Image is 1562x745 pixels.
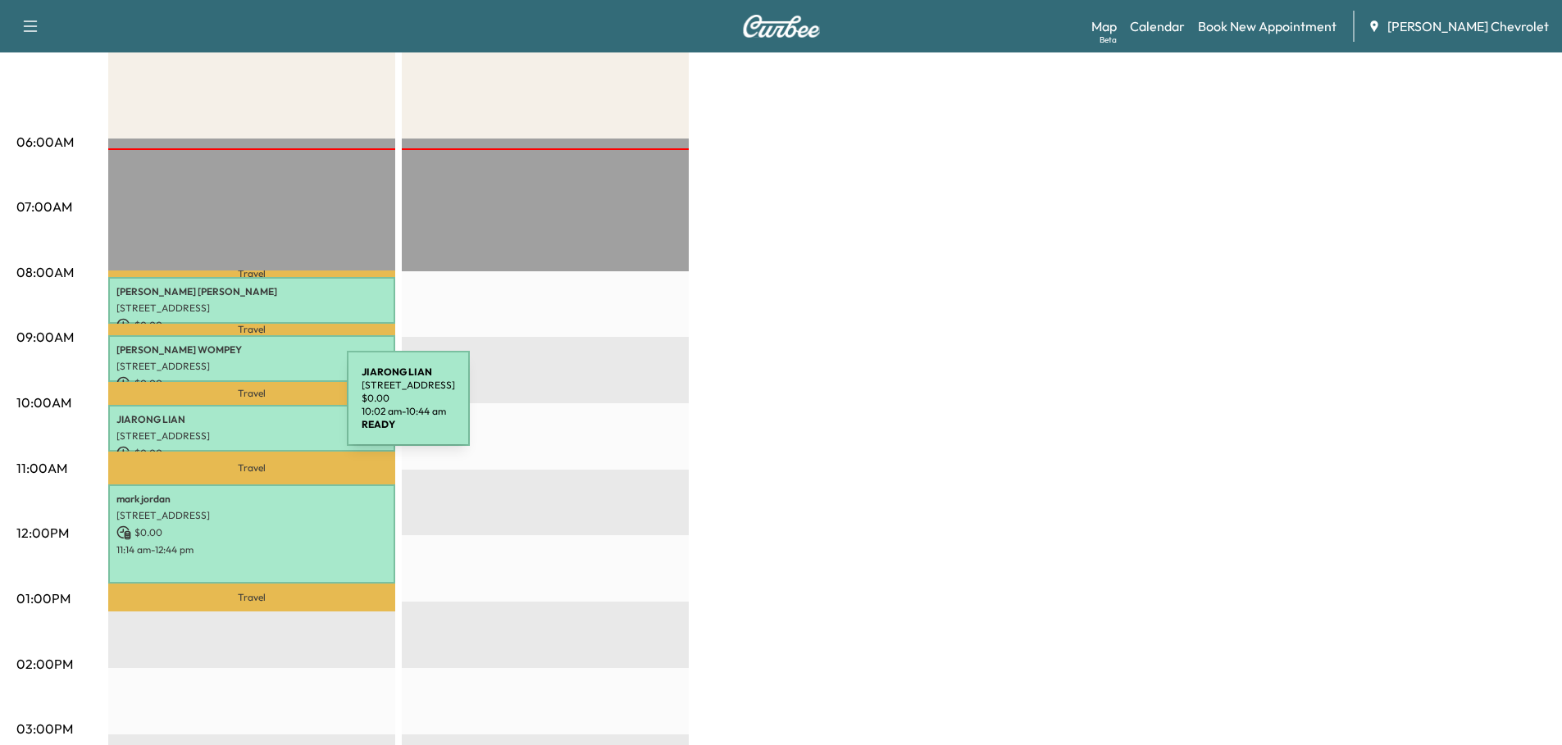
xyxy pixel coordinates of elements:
p: [PERSON_NAME] WOMPEY [116,343,387,357]
p: 09:00AM [16,327,74,347]
p: 10:00AM [16,393,71,412]
p: JIARONG LIAN [116,413,387,426]
p: $ 0.00 [116,446,387,461]
a: Book New Appointment [1198,16,1337,36]
p: 12:00PM [16,523,69,543]
p: Travel [108,324,395,336]
p: Travel [108,584,395,611]
b: JIARONG LIAN [362,366,432,378]
p: [STREET_ADDRESS] [116,429,387,443]
p: Travel [108,382,395,405]
span: [PERSON_NAME] Chevrolet [1387,16,1549,36]
p: 02:00PM [16,654,73,674]
p: [STREET_ADDRESS] [362,379,455,392]
p: $ 0.00 [362,392,455,405]
p: 06:00AM [16,132,74,152]
p: Travel [108,270,395,277]
img: Curbee Logo [742,15,821,38]
p: $ 0.00 [116,525,387,540]
p: 01:00PM [16,588,71,608]
p: 07:00AM [16,197,72,216]
p: [STREET_ADDRESS] [116,302,387,315]
p: $ 0.00 [116,318,387,333]
a: MapBeta [1091,16,1117,36]
p: Travel [108,452,395,484]
p: 11:14 am - 12:44 pm [116,543,387,556]
p: $ 0.00 [116,376,387,391]
p: 11:00AM [16,458,67,478]
p: mark jordan [116,493,387,506]
a: Calendar [1130,16,1185,36]
div: Beta [1100,34,1117,46]
p: 10:02 am - 10:44 am [362,405,455,418]
p: 03:00PM [16,719,73,738]
p: [STREET_ADDRESS] [116,360,387,373]
p: [STREET_ADDRESS] [116,509,387,522]
b: READY [362,418,395,430]
p: [PERSON_NAME] [PERSON_NAME] [116,285,387,298]
p: 08:00AM [16,262,74,282]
